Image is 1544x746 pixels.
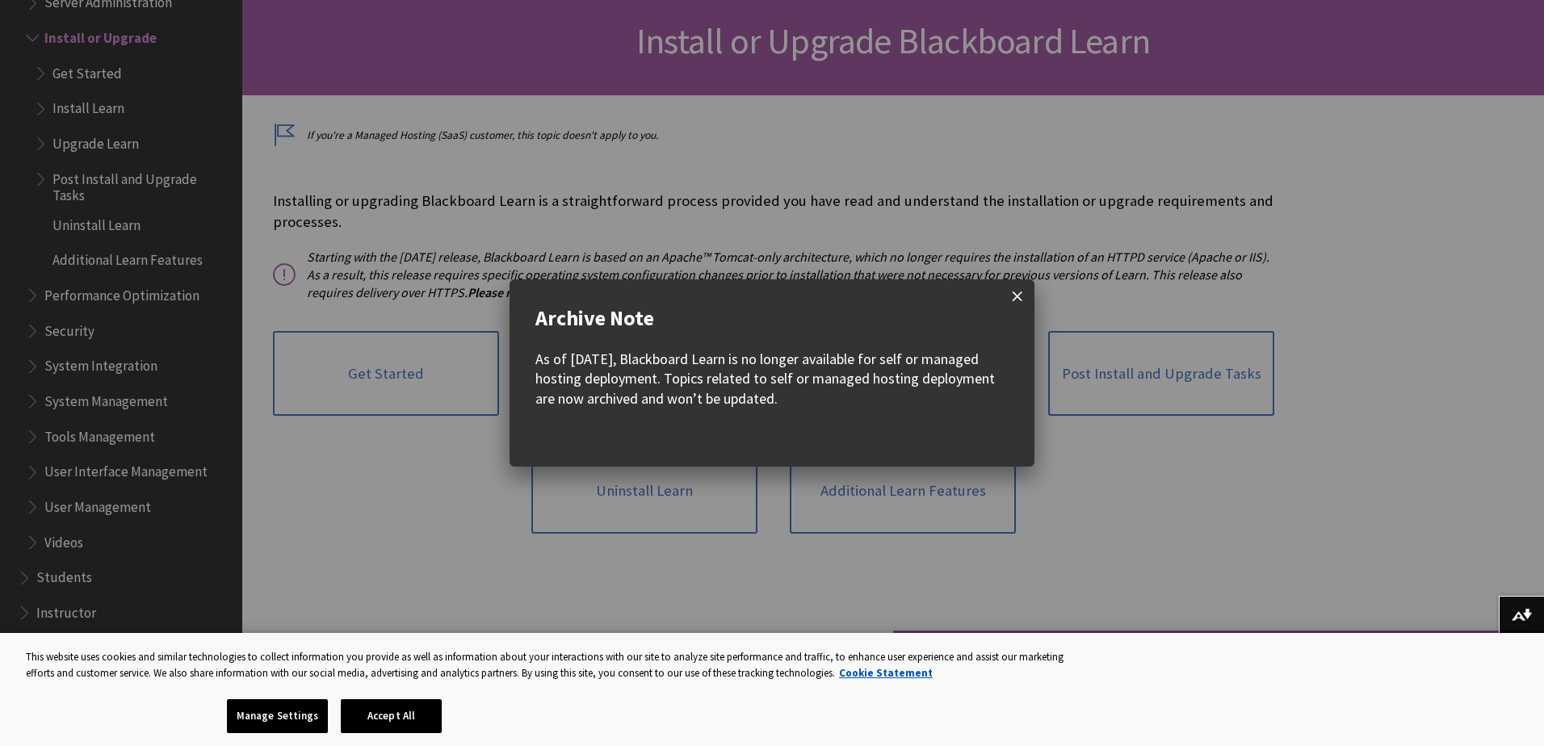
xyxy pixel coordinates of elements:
div: This website uses cookies and similar technologies to collect information you provide as well as ... [26,649,1080,681]
div: Archive Note [535,305,1009,330]
div: As of [DATE], Blackboard Learn is no longer available for self or managed hosting deployment. Top... [535,350,1009,409]
a: More information about your privacy, opens in a new tab [839,666,933,680]
button: Accept All [341,699,442,733]
button: Manage Settings [227,699,328,733]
